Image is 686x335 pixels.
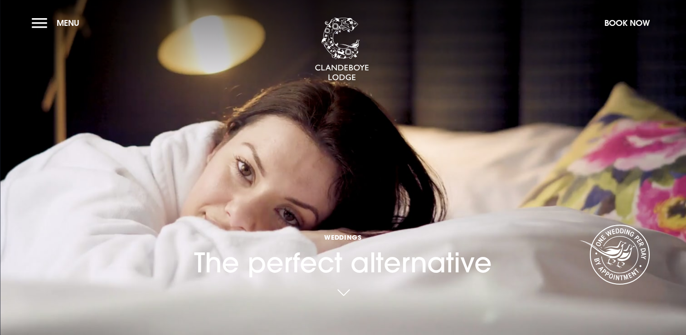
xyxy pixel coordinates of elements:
[194,191,492,279] h1: The perfect alternative
[600,13,654,33] button: Book Now
[315,18,369,81] img: Clandeboye Lodge
[57,18,79,28] span: Menu
[194,233,492,241] span: Weddings
[32,13,84,33] button: Menu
